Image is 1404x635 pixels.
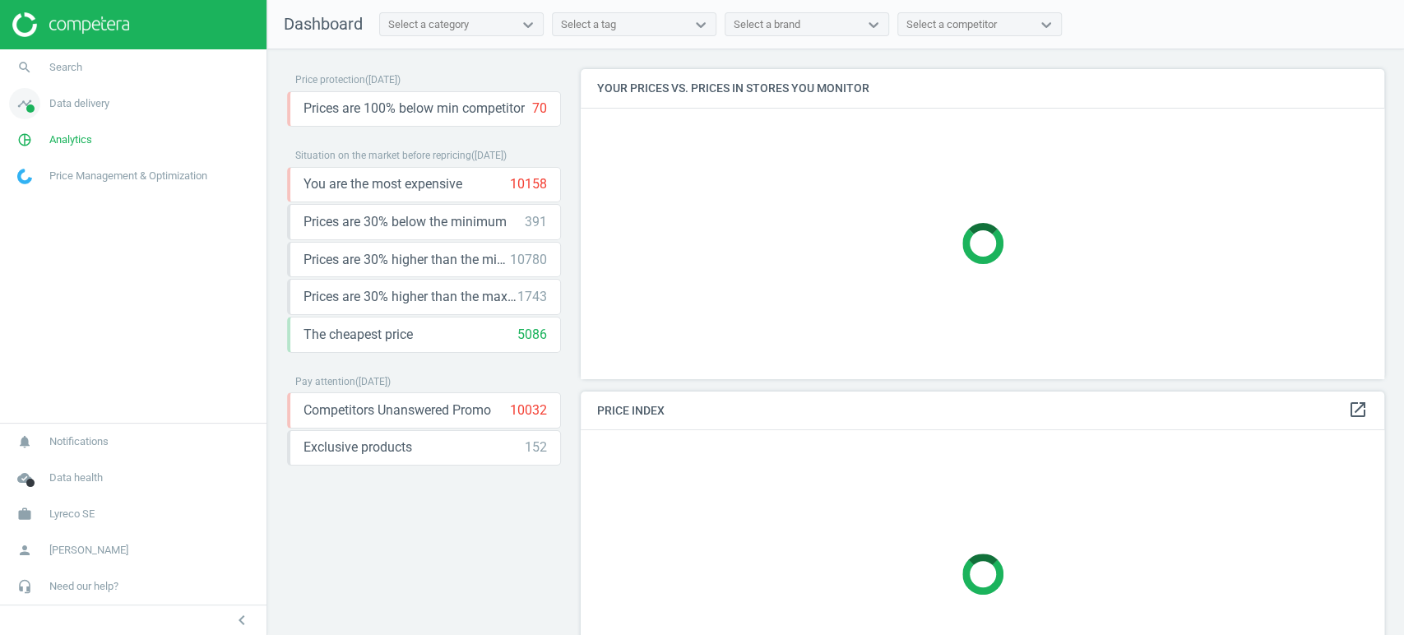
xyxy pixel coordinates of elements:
span: Prices are 30% below the minimum [304,213,507,231]
span: Notifications [49,434,109,449]
div: 391 [525,213,547,231]
h4: Your prices vs. prices in stores you monitor [581,69,1384,108]
div: 10158 [510,175,547,193]
span: Exclusive products [304,438,412,457]
span: Prices are 30% higher than the maximal [304,288,517,306]
span: Price Management & Optimization [49,169,207,183]
span: Prices are 30% higher than the minimum [304,251,510,269]
i: chevron_left [232,610,252,630]
img: wGWNvw8QSZomAAAAABJRU5ErkJggg== [17,169,32,184]
button: chevron_left [221,610,262,631]
span: Lyreco SE [49,507,95,521]
span: ( [DATE] ) [365,74,401,86]
i: person [9,535,40,566]
div: 10032 [510,401,547,419]
div: Select a tag [561,17,616,32]
span: Situation on the market before repricing [295,150,471,161]
img: ajHJNr6hYgQAAAAASUVORK5CYII= [12,12,129,37]
div: 152 [525,438,547,457]
div: Select a brand [734,17,800,32]
span: You are the most expensive [304,175,462,193]
span: Prices are 100% below min competitor [304,100,525,118]
a: open_in_new [1348,400,1368,421]
i: search [9,52,40,83]
span: The cheapest price [304,326,413,344]
div: 10780 [510,251,547,269]
div: Select a competitor [906,17,997,32]
span: Data delivery [49,96,109,111]
div: 5086 [517,326,547,344]
span: Search [49,60,82,75]
div: 1743 [517,288,547,306]
span: Dashboard [284,14,363,34]
h4: Price Index [581,392,1384,430]
span: Price protection [295,74,365,86]
span: [PERSON_NAME] [49,543,128,558]
span: Competitors Unanswered Promo [304,401,491,419]
div: 70 [532,100,547,118]
span: Data health [49,470,103,485]
span: Pay attention [295,376,355,387]
div: Select a category [388,17,469,32]
span: Need our help? [49,579,118,594]
i: work [9,498,40,530]
i: pie_chart_outlined [9,124,40,155]
span: Analytics [49,132,92,147]
i: headset_mic [9,571,40,602]
span: ( [DATE] ) [471,150,507,161]
i: timeline [9,88,40,119]
i: open_in_new [1348,400,1368,419]
i: cloud_done [9,462,40,494]
i: notifications [9,426,40,457]
span: ( [DATE] ) [355,376,391,387]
